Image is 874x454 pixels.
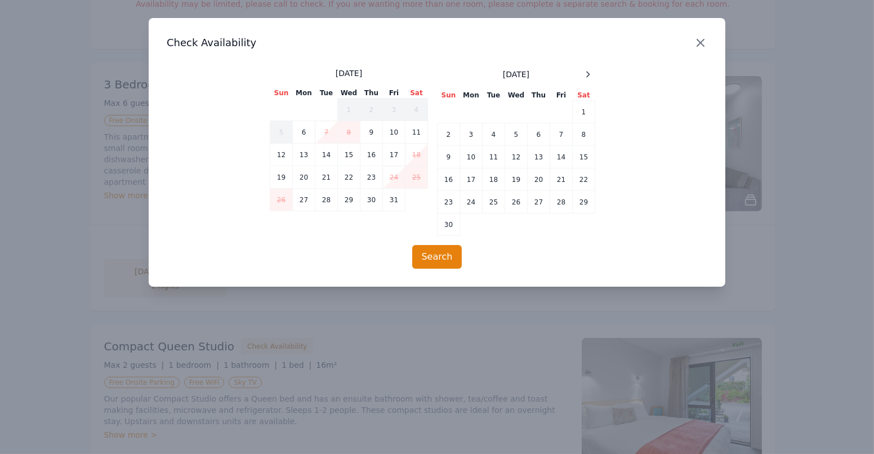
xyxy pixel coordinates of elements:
td: 30 [438,213,460,236]
th: Sun [438,90,460,101]
td: 29 [338,189,360,211]
th: Sat [405,88,428,99]
td: 13 [528,146,550,168]
td: 5 [270,121,293,144]
td: 26 [270,189,293,211]
td: 17 [460,168,483,191]
td: 31 [383,189,405,211]
h3: Check Availability [167,36,707,50]
td: 6 [293,121,315,144]
td: 8 [573,123,595,146]
td: 4 [483,123,505,146]
td: 20 [528,168,550,191]
th: Fri [550,90,573,101]
td: 19 [505,168,528,191]
td: 3 [460,123,483,146]
td: 9 [360,121,383,144]
td: 11 [483,146,505,168]
td: 18 [483,168,505,191]
td: 30 [360,189,383,211]
button: Search [412,245,462,269]
td: 28 [315,189,338,211]
td: 19 [270,166,293,189]
td: 21 [550,168,573,191]
td: 22 [573,168,595,191]
td: 24 [383,166,405,189]
td: 29 [573,191,595,213]
th: Mon [460,90,483,101]
td: 15 [338,144,360,166]
span: [DATE] [336,68,362,79]
td: 20 [293,166,315,189]
th: Thu [360,88,383,99]
td: 7 [550,123,573,146]
td: 8 [338,121,360,144]
th: Mon [293,88,315,99]
td: 14 [315,144,338,166]
th: Fri [383,88,405,99]
td: 4 [405,99,428,121]
td: 12 [270,144,293,166]
td: 23 [438,191,460,213]
td: 3 [383,99,405,121]
th: Tue [483,90,505,101]
td: 28 [550,191,573,213]
td: 18 [405,144,428,166]
td: 10 [383,121,405,144]
th: Thu [528,90,550,101]
th: Tue [315,88,338,99]
td: 13 [293,144,315,166]
span: [DATE] [503,69,529,80]
td: 11 [405,121,428,144]
td: 22 [338,166,360,189]
td: 9 [438,146,460,168]
td: 2 [360,99,383,121]
td: 1 [573,101,595,123]
td: 5 [505,123,528,146]
td: 14 [550,146,573,168]
td: 10 [460,146,483,168]
td: 27 [528,191,550,213]
td: 15 [573,146,595,168]
td: 26 [505,191,528,213]
th: Sun [270,88,293,99]
td: 2 [438,123,460,146]
td: 25 [405,166,428,189]
td: 25 [483,191,505,213]
td: 21 [315,166,338,189]
th: Wed [338,88,360,99]
th: Wed [505,90,528,101]
td: 7 [315,121,338,144]
th: Sat [573,90,595,101]
td: 6 [528,123,550,146]
td: 12 [505,146,528,168]
td: 1 [338,99,360,121]
td: 23 [360,166,383,189]
td: 16 [360,144,383,166]
td: 17 [383,144,405,166]
td: 27 [293,189,315,211]
td: 24 [460,191,483,213]
td: 16 [438,168,460,191]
